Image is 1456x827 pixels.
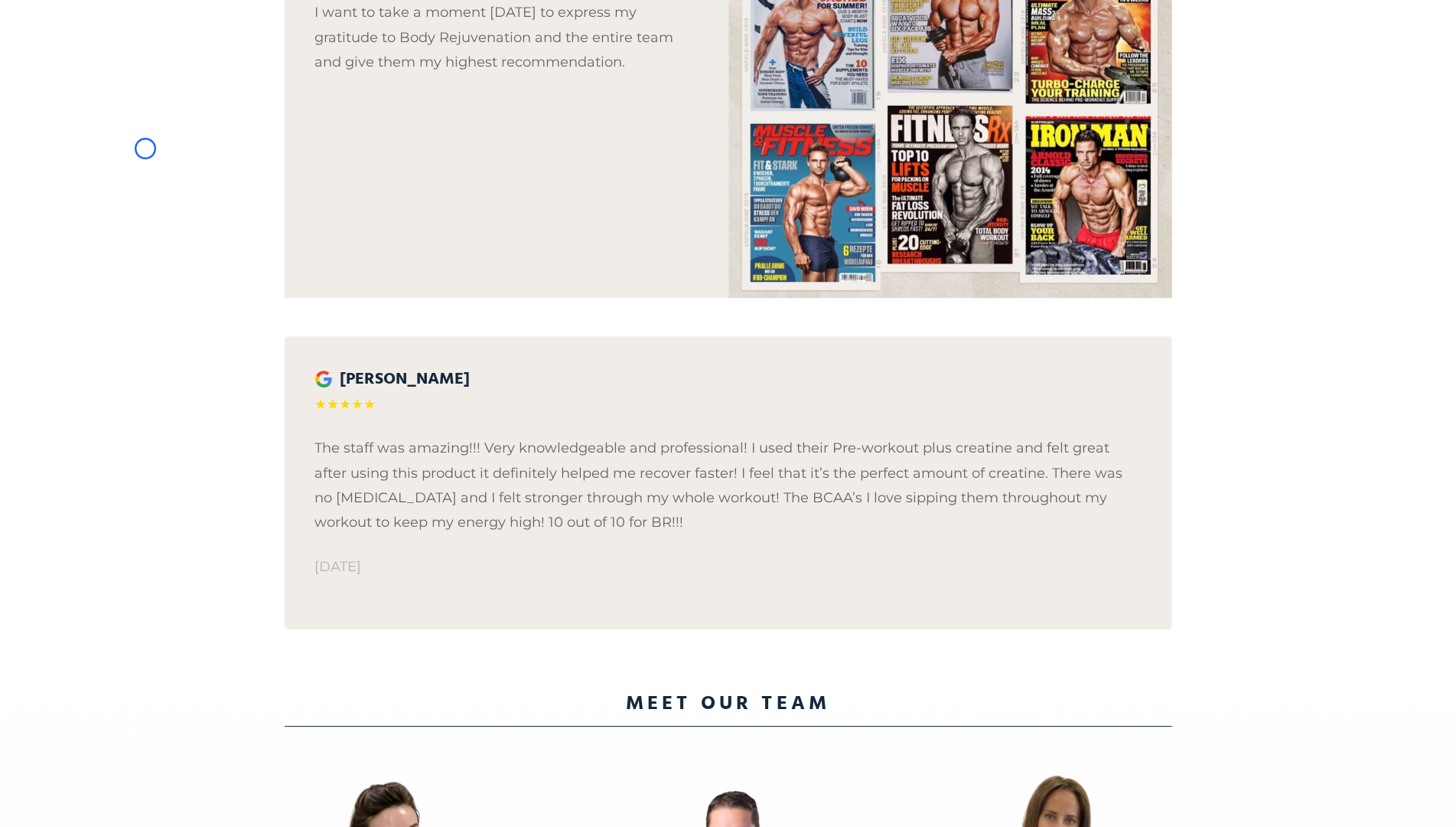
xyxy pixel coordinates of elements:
p: ★★★★★ [315,392,1142,417]
p: The staff was amazing!!! Very knowledgeable and professional! I used their Pre-workout plus creat... [315,436,1142,535]
p: [DATE] [315,554,1142,579]
strong: [PERSON_NAME] [340,366,471,393]
h3: Meet Our Team [285,691,1172,727]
